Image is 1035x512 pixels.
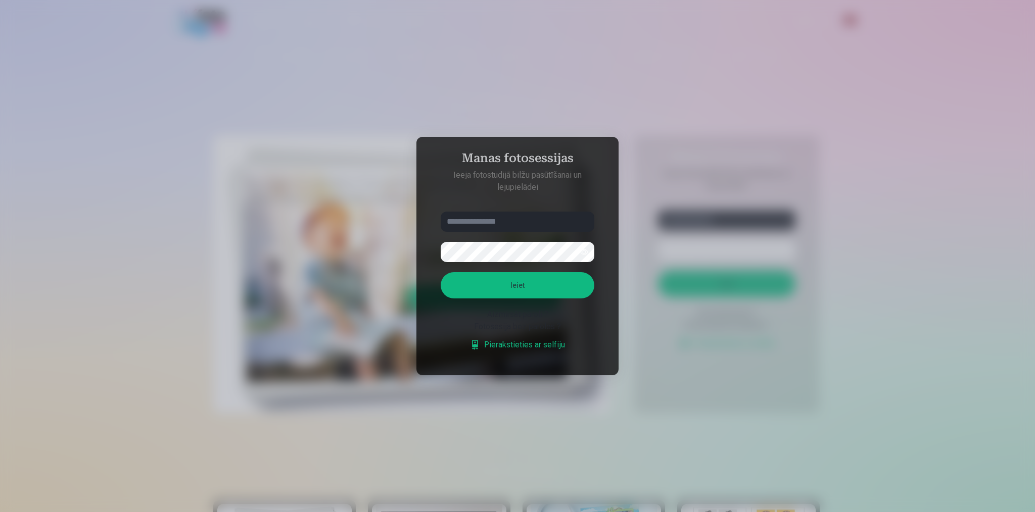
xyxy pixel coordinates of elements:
button: Ieiet [441,272,594,298]
a: Pierakstieties ar selfiju [470,339,565,351]
h4: Manas fotosessijas [431,151,604,169]
div: Fotosesija bez paroles ? [441,321,594,333]
div: Aizmirsāt paroli ? [441,309,594,321]
p: Ieeja fotostudijā bilžu pasūtīšanai un lejupielādei [431,169,604,193]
